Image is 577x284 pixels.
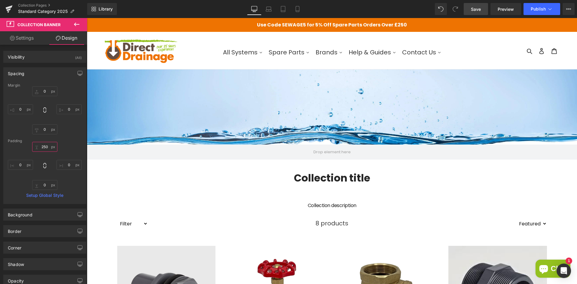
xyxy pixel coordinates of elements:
div: Padding [8,139,82,143]
div: Collection description [24,183,466,192]
span: Collection Banner [17,22,61,27]
span: Library [99,6,113,12]
span: 8 products [229,198,261,213]
a: Help & Guides [259,26,312,38]
a: Contact Us [312,26,357,38]
input: 0 [56,104,82,114]
a: Mobile [290,3,305,15]
span: Publish [531,7,546,11]
div: Spacing [8,68,24,76]
a: Brands [226,26,259,38]
input: 0 [32,86,57,96]
div: Margin [8,83,82,87]
inbox-online-store-chat: Shopify online store chat [447,242,485,261]
input: 0 [8,160,33,170]
button: Undo [435,3,447,15]
button: Publish [524,3,560,15]
span: Preview [498,6,514,12]
a: Tablet [276,3,290,15]
a: Spare Parts [179,26,226,38]
a: Desktop [247,3,261,15]
input: 0 [32,180,57,190]
span: Standard Category 2025 [18,9,68,14]
div: (All) [75,51,82,61]
input: 0 [56,160,82,170]
span: Help & Guides [262,30,304,38]
a: Collection Pages [18,3,87,8]
a: Design [45,31,88,45]
div: Opacity [8,275,24,283]
div: Visibility [8,51,25,60]
a: Preview [490,3,521,15]
a: Setup Global Style [8,193,82,198]
button: More [563,3,575,15]
a: All Systems [133,26,179,38]
img: Direct Drainage [17,18,92,47]
span: Brands [229,30,251,38]
span: All Systems [136,30,171,38]
div: Open Intercom Messenger [557,264,571,278]
input: 0 [32,124,57,134]
a: Laptop [261,3,276,15]
input: 0 [8,104,33,114]
input: 0 [32,142,57,152]
span: Contact Us [315,30,349,38]
div: Border [8,225,21,234]
a: New Library [87,3,117,15]
button: Redo [449,3,461,15]
div: Corner [8,242,21,250]
span: Save [471,6,481,12]
div: Background [8,209,32,217]
h1: Collection title [24,154,466,166]
span: Spare Parts [182,30,218,38]
div: Shadow [8,258,24,267]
